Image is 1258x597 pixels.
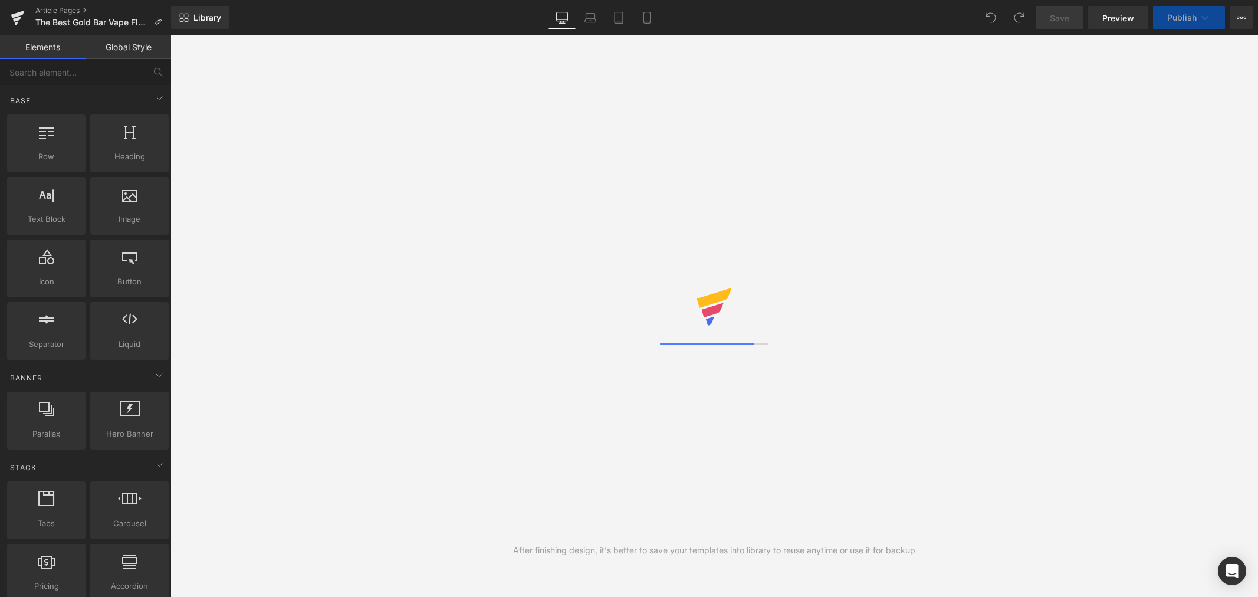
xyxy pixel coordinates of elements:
[94,428,165,440] span: Hero Banner
[193,12,221,23] span: Library
[94,213,165,225] span: Image
[979,6,1003,29] button: Undo
[1153,6,1225,29] button: Publish
[513,544,915,557] div: After finishing design, it's better to save your templates into library to reuse anytime or use i...
[1218,557,1246,585] div: Open Intercom Messenger
[1167,13,1197,22] span: Publish
[94,275,165,288] span: Button
[11,517,82,530] span: Tabs
[171,6,229,29] a: New Library
[1230,6,1253,29] button: More
[9,462,38,473] span: Stack
[94,150,165,163] span: Heading
[11,213,82,225] span: Text Block
[605,6,633,29] a: Tablet
[1102,12,1134,24] span: Preview
[35,6,171,15] a: Article Pages
[11,428,82,440] span: Parallax
[11,580,82,592] span: Pricing
[9,372,44,383] span: Banner
[86,35,171,59] a: Global Style
[1088,6,1148,29] a: Preview
[576,6,605,29] a: Laptop
[94,580,165,592] span: Accordion
[11,275,82,288] span: Icon
[94,517,165,530] span: Carousel
[11,150,82,163] span: Row
[35,18,149,27] span: The Best Gold Bar Vape Flavours for Every Vaper
[11,338,82,350] span: Separator
[633,6,661,29] a: Mobile
[94,338,165,350] span: Liquid
[1007,6,1031,29] button: Redo
[9,95,32,106] span: Base
[548,6,576,29] a: Desktop
[1050,12,1069,24] span: Save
